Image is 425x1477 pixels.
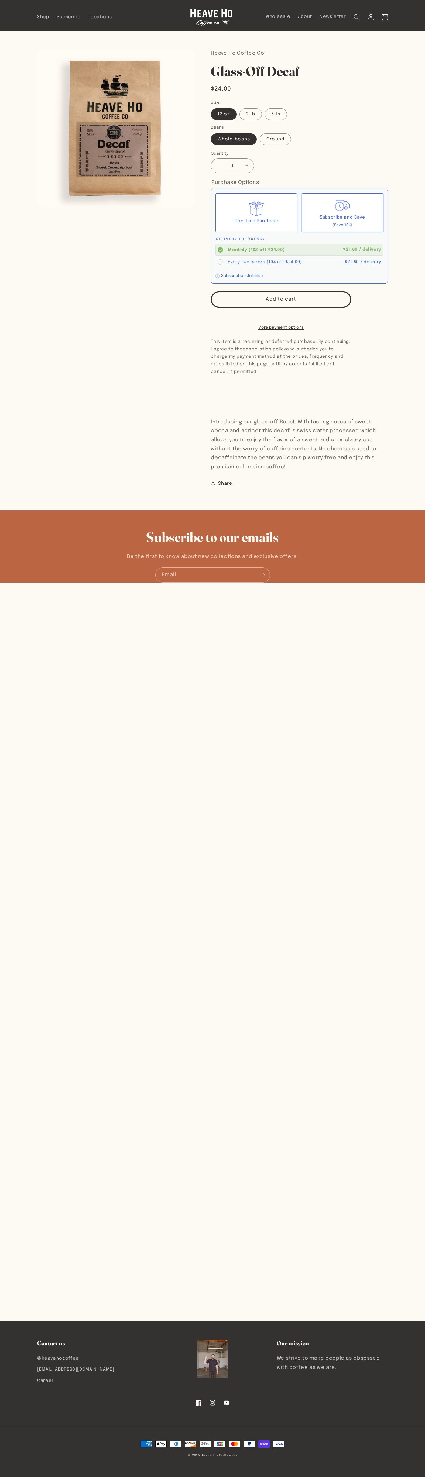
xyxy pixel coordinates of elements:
[53,10,84,24] a: Subscribe
[37,1355,79,1364] a: @heavehocoffee
[228,259,342,265] div: Every two weeks (10% off $24.00)
[215,236,266,242] legend: Delivery Frequency
[211,325,351,331] a: More payment options
[261,10,294,23] a: Wholesale
[345,260,359,264] span: $21.60
[156,568,270,582] input: Email
[260,133,291,145] label: Ground
[298,14,312,20] span: About
[215,273,264,279] button: Subscription details
[211,291,351,308] button: Add to cart
[29,528,396,546] h2: Subscribe to our emails
[201,1454,237,1457] a: Heave Ho Coffee Co
[294,10,316,23] a: About
[211,63,388,80] h1: Glass-Off Decaf
[228,247,341,253] div: Monthly (10% off $24.00)
[360,260,381,264] span: / delivery
[265,14,290,20] span: Wholesale
[277,1354,388,1372] p: We strive to make people as obsessed with coffee as we are.
[221,274,260,278] div: Subscription details
[255,567,269,582] button: Subscribe
[33,10,53,24] a: Shop
[332,223,352,227] span: (Save 10%)
[359,247,381,252] span: / delivery
[211,178,259,187] legend: Purchase Options
[37,1375,54,1386] a: Career
[88,14,112,20] span: Locations
[84,10,116,24] a: Locations
[211,150,329,157] label: Quantity
[211,108,236,120] label: 12 oz
[211,133,257,145] label: Whole beans
[316,10,350,23] a: Newsletter
[211,49,388,58] p: Heave Ho Coffee Co
[37,1340,148,1347] h2: Contact us
[239,108,262,120] label: 2 lb
[350,10,364,24] summary: Search
[211,124,224,130] legend: Beans
[265,108,287,120] label: 5 lb
[343,247,358,252] span: $21.60
[188,1454,237,1457] small: © 2025,
[37,14,49,20] span: Shop
[235,217,279,225] div: One-time Purchase
[37,1364,115,1375] a: [EMAIL_ADDRESS][DOMAIN_NAME]
[320,215,365,219] span: Subscribe and Save
[320,14,346,20] span: Newsletter
[37,49,195,207] media-gallery: Gallery Viewer
[243,347,286,351] span: cancellation policy
[57,14,81,20] span: Subscribe
[211,480,232,487] summary: Share
[211,338,351,375] small: This item is a recurring or deferred purchase. By continuing, I agree to the and authorize you to...
[101,552,324,561] p: Be the first to know about new collections and exclusive offers.
[211,418,388,472] p: Introducing our glass-off Roast. With tasting notes of sweet cocoa and apricot this decaf is swis...
[190,9,233,26] img: Heave Ho Coffee Co
[277,1340,388,1347] h2: Our mission
[211,99,220,105] legend: Size
[211,85,231,93] span: $24.00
